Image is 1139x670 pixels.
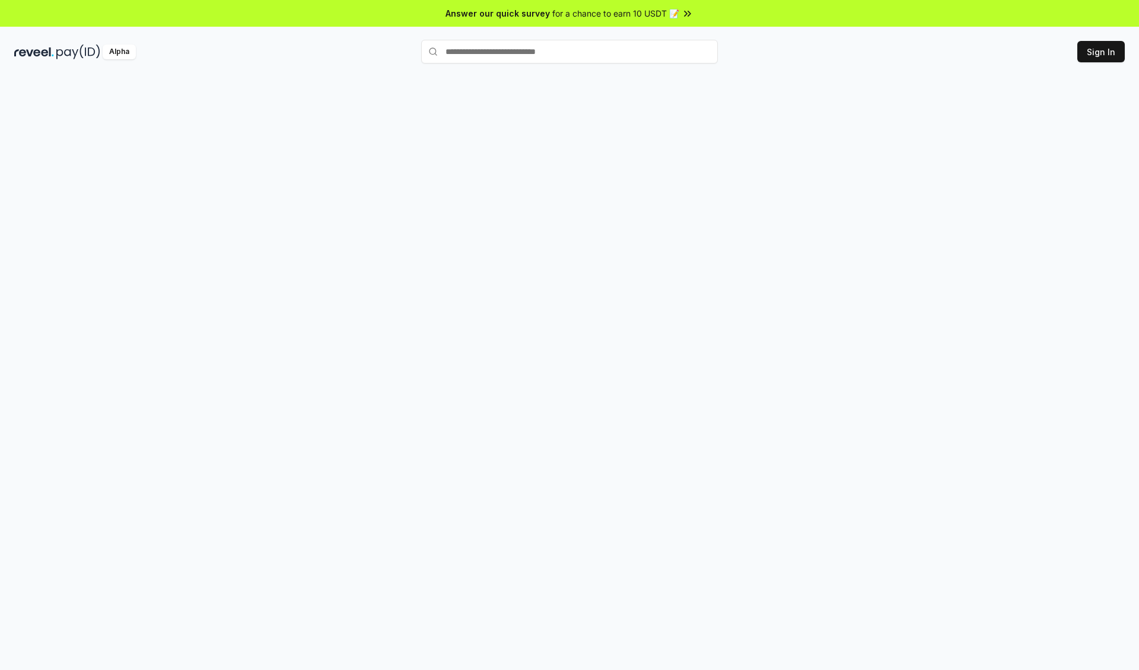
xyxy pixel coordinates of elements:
img: pay_id [56,45,100,59]
button: Sign In [1077,41,1125,62]
span: Answer our quick survey [446,7,550,20]
div: Alpha [103,45,136,59]
span: for a chance to earn 10 USDT 📝 [552,7,679,20]
img: reveel_dark [14,45,54,59]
